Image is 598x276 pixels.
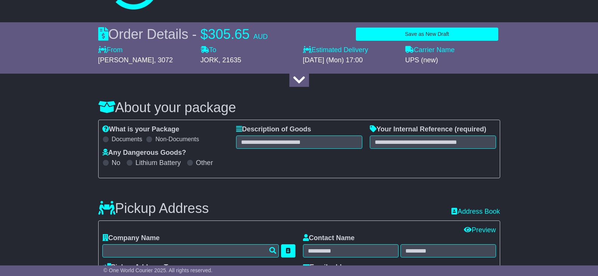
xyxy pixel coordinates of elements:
a: Preview [464,226,496,234]
label: Email address [303,263,356,271]
label: Other [196,159,213,167]
span: $ [201,26,208,42]
span: 305.65 [208,26,250,42]
a: Address Book [451,208,500,216]
label: What is your Package [102,125,179,134]
span: AUD [253,33,268,40]
span: , 21635 [219,56,241,64]
label: Lithium Battery [136,159,181,167]
label: From [98,46,123,54]
label: Contact Name [303,234,355,242]
span: , 3072 [154,56,173,64]
div: UPS (new) [405,56,500,65]
div: [DATE] (Mon) 17:00 [303,56,398,65]
span: © One World Courier 2025. All rights reserved. [104,267,213,273]
label: To [201,46,216,54]
h3: Pickup Address [98,201,209,216]
span: [PERSON_NAME] [98,56,154,64]
button: Save as New Draft [356,28,498,41]
label: Description of Goods [236,125,311,134]
label: Any Dangerous Goods? [102,149,186,157]
label: Documents [112,136,142,143]
label: Estimated Delivery [303,46,398,54]
label: No [112,159,121,167]
label: Non-Documents [155,136,199,143]
label: Your Internal Reference (required) [370,125,487,134]
span: JORK [201,56,219,64]
label: Company Name [102,234,160,242]
h3: About your package [98,100,500,115]
label: Pickup Address Type [102,263,179,271]
div: Order Details - [98,26,268,42]
label: Carrier Name [405,46,455,54]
